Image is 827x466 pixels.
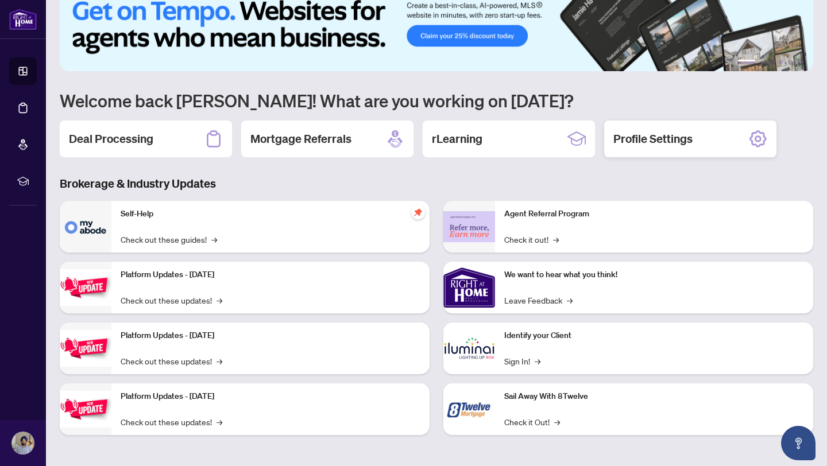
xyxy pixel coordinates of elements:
[60,391,111,427] img: Platform Updates - June 23, 2025
[250,131,351,147] h2: Mortgage Referrals
[121,415,222,428] a: Check out these updates!→
[504,415,560,428] a: Check it Out!→
[121,294,222,306] a: Check out these updates!→
[770,60,774,64] button: 3
[504,355,540,367] a: Sign In!→
[504,294,573,306] a: Leave Feedback→
[443,383,495,435] img: Sail Away With 8Twelve
[121,208,420,220] p: Self-Help
[217,294,222,306] span: →
[504,208,804,220] p: Agent Referral Program
[535,355,540,367] span: →
[613,131,693,147] h2: Profile Settings
[211,233,217,246] span: →
[779,60,783,64] button: 4
[504,329,804,342] p: Identify your Client
[60,330,111,366] img: Platform Updates - July 8, 2025
[443,262,495,313] img: We want to hear what you think!
[737,60,756,64] button: 1
[121,329,420,342] p: Platform Updates - [DATE]
[504,233,559,246] a: Check it out!→
[760,60,765,64] button: 2
[504,390,804,403] p: Sail Away With 8Twelve
[443,323,495,374] img: Identify your Client
[781,426,816,460] button: Open asap
[443,211,495,243] img: Agent Referral Program
[504,269,804,281] p: We want to hear what you think!
[797,60,802,64] button: 6
[121,233,217,246] a: Check out these guides!→
[567,294,573,306] span: →
[217,415,222,428] span: →
[60,201,111,253] img: Self-Help
[9,9,37,30] img: logo
[12,432,34,454] img: Profile Icon
[554,415,560,428] span: →
[60,269,111,305] img: Platform Updates - July 21, 2025
[432,131,482,147] h2: rLearning
[60,176,813,192] h3: Brokerage & Industry Updates
[411,205,425,219] span: pushpin
[60,90,813,111] h1: Welcome back [PERSON_NAME]! What are you working on [DATE]?
[121,390,420,403] p: Platform Updates - [DATE]
[121,269,420,281] p: Platform Updates - [DATE]
[121,355,222,367] a: Check out these updates!→
[553,233,559,246] span: →
[788,60,793,64] button: 5
[217,355,222,367] span: →
[69,131,153,147] h2: Deal Processing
